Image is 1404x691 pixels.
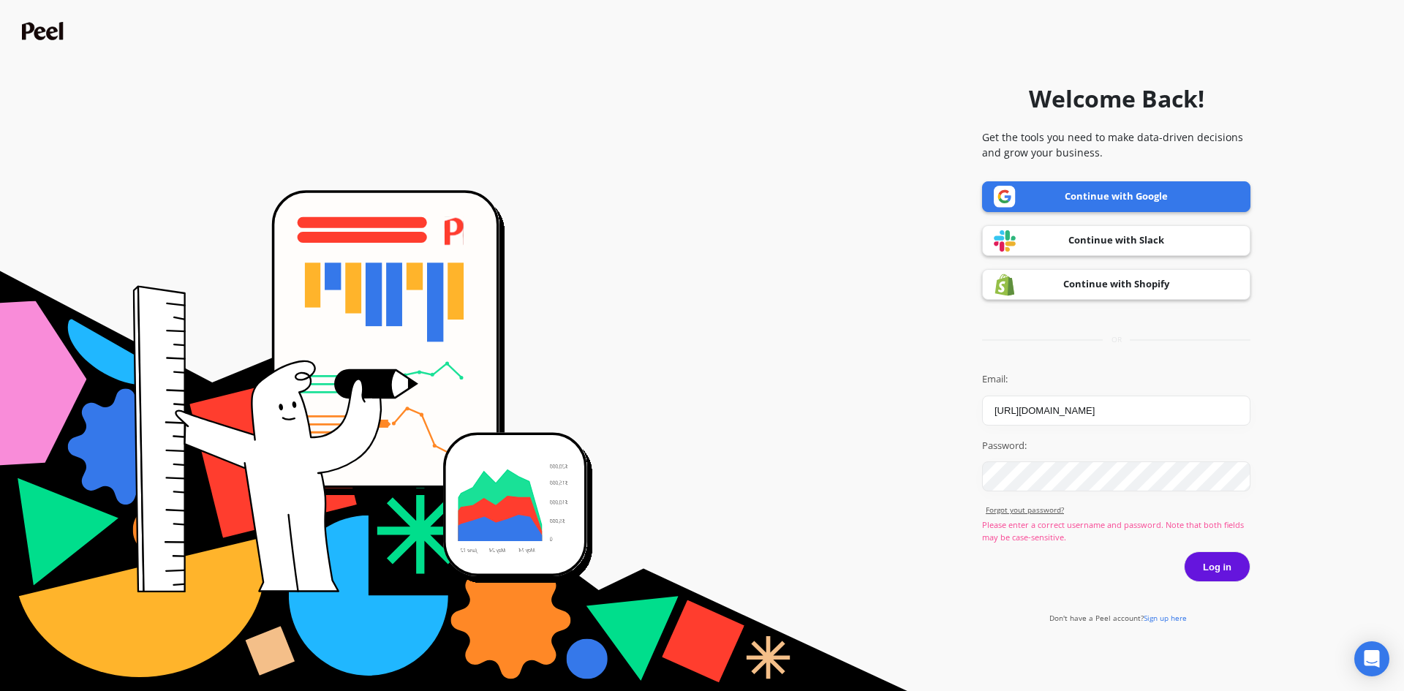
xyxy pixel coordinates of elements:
input: you@example.com [982,396,1250,426]
a: Don't have a Peel account?Sign up here [1049,613,1187,623]
label: Email: [982,372,1250,387]
span: Sign up here [1144,613,1187,623]
img: Shopify logo [994,273,1016,296]
button: Log in [1184,551,1250,582]
a: Continue with Shopify [982,269,1250,300]
a: Continue with Google [982,181,1250,212]
p: Get the tools you need to make data-driven decisions and grow your business. [982,129,1250,160]
h1: Welcome Back! [1029,81,1204,116]
img: Slack logo [994,230,1016,252]
div: or [982,334,1250,345]
a: Continue with Slack [982,225,1250,256]
label: Password: [982,439,1250,453]
img: Peel [22,22,67,40]
img: Google logo [994,186,1016,208]
a: Forgot yout password? [986,505,1250,516]
p: Please enter a correct username and password. Note that both fields may be case-sensitive. [982,519,1250,543]
div: Open Intercom Messenger [1354,641,1389,676]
